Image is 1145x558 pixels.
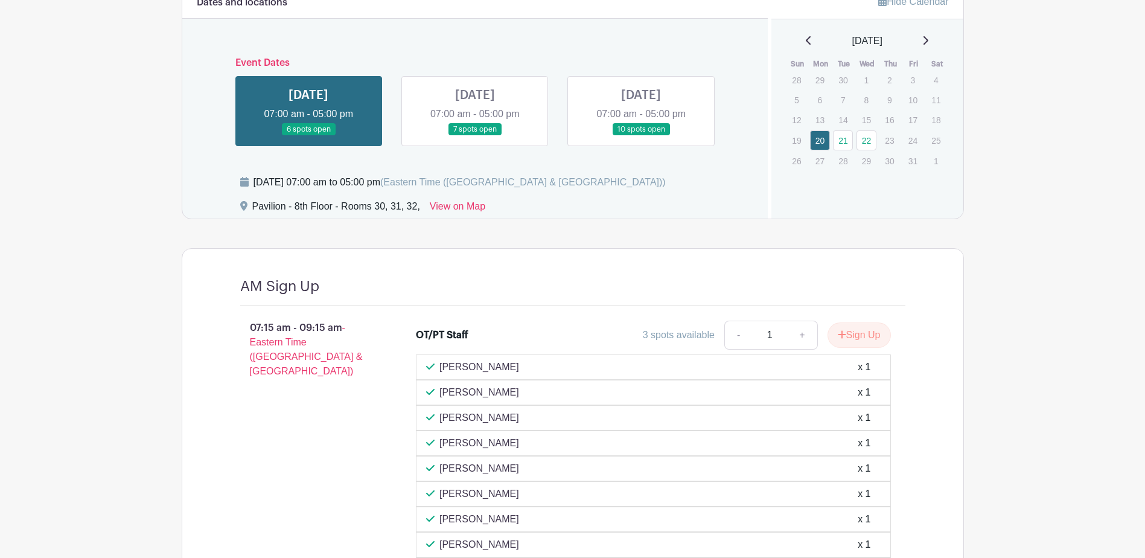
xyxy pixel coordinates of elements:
p: 14 [833,111,853,129]
th: Wed [856,58,879,70]
div: x 1 [858,385,870,400]
p: 10 [903,91,923,109]
th: Fri [902,58,926,70]
a: 20 [810,130,830,150]
a: 22 [856,130,876,150]
button: Sign Up [828,322,891,348]
p: 8 [856,91,876,109]
th: Thu [879,58,902,70]
p: 27 [810,152,830,170]
p: 3 [903,71,923,89]
a: - [724,321,752,350]
p: 4 [926,71,946,89]
p: 6 [810,91,830,109]
a: + [787,321,817,350]
p: 18 [926,111,946,129]
p: 07:15 am - 09:15 am [221,316,397,383]
p: 15 [856,111,876,129]
p: 5 [786,91,806,109]
th: Mon [809,58,833,70]
p: 7 [833,91,853,109]
div: x 1 [858,461,870,476]
p: [PERSON_NAME] [439,360,519,374]
div: 3 spots available [643,328,715,342]
p: 17 [903,111,923,129]
p: 30 [833,71,853,89]
div: [DATE] 07:00 am to 05:00 pm [254,175,666,190]
a: View on Map [430,199,485,219]
p: 25 [926,131,946,150]
th: Sat [925,58,949,70]
div: x 1 [858,360,870,374]
h6: Event Dates [226,57,725,69]
p: 1 [856,71,876,89]
p: 13 [810,111,830,129]
p: 19 [786,131,806,150]
p: 12 [786,111,806,129]
h4: AM Sign Up [240,278,319,295]
p: 24 [903,131,923,150]
p: [PERSON_NAME] [439,385,519,400]
p: [PERSON_NAME] [439,436,519,451]
p: 2 [879,71,899,89]
p: 30 [879,152,899,170]
div: x 1 [858,512,870,527]
p: 1 [926,152,946,170]
p: [PERSON_NAME] [439,537,519,552]
a: 21 [833,130,853,150]
p: 16 [879,111,899,129]
div: OT/PT Staff [416,328,468,342]
p: 23 [879,131,899,150]
p: 26 [786,152,806,170]
p: [PERSON_NAME] [439,411,519,425]
div: Pavilion - 8th Floor - Rooms 30, 31, 32, [252,199,420,219]
div: x 1 [858,436,870,451]
div: x 1 [858,537,870,552]
p: 28 [786,71,806,89]
p: 28 [833,152,853,170]
p: 11 [926,91,946,109]
p: 29 [856,152,876,170]
p: [PERSON_NAME] [439,461,519,476]
p: [PERSON_NAME] [439,487,519,501]
span: [DATE] [852,34,882,48]
p: 9 [879,91,899,109]
p: 29 [810,71,830,89]
p: 31 [903,152,923,170]
span: (Eastern Time ([GEOGRAPHIC_DATA] & [GEOGRAPHIC_DATA])) [380,177,666,187]
span: - Eastern Time ([GEOGRAPHIC_DATA] & [GEOGRAPHIC_DATA]) [250,322,363,376]
th: Tue [832,58,856,70]
th: Sun [786,58,809,70]
div: x 1 [858,487,870,501]
p: [PERSON_NAME] [439,512,519,527]
div: x 1 [858,411,870,425]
